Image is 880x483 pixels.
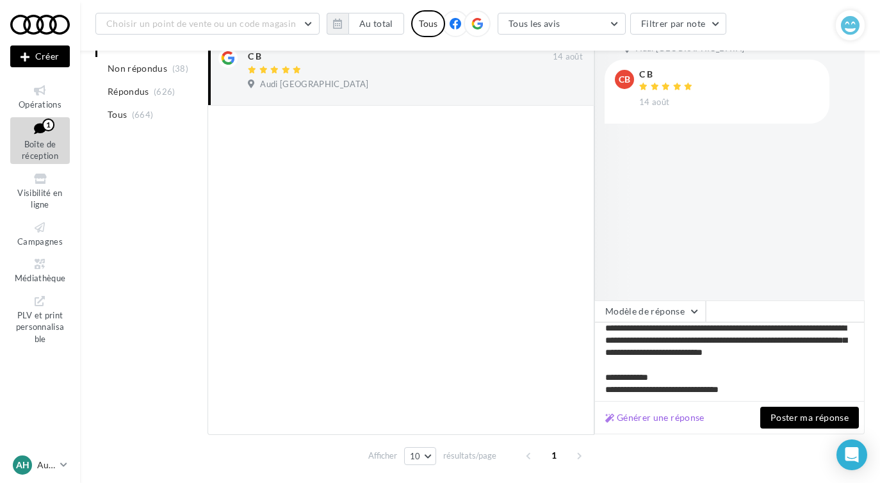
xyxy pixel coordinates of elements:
span: Afficher [368,450,397,462]
div: C B [639,70,696,79]
button: Tous les avis [498,13,626,35]
span: 1 [544,445,564,466]
span: AH [16,459,29,471]
button: Modèle de réponse [594,300,706,322]
span: Choisir un point de vente ou un code magasin [106,18,296,29]
button: Au total [348,13,404,35]
span: Boîte de réception [22,139,58,161]
div: Open Intercom Messenger [836,439,867,470]
div: Nouvelle campagne [10,45,70,67]
p: Audi HAGUENAU [37,459,55,471]
span: Audi [GEOGRAPHIC_DATA] [260,79,368,90]
button: Filtrer par note [630,13,727,35]
span: Répondus [108,85,149,98]
span: 14 août [553,51,583,63]
span: Tous les avis [509,18,560,29]
button: Choisir un point de vente ou un code magasin [95,13,320,35]
button: Générer une réponse [600,410,710,425]
button: Au total [327,13,404,35]
span: 14 août [639,97,669,108]
span: (664) [132,110,154,120]
a: AH Audi HAGUENAU [10,453,70,477]
div: 1 [42,119,54,131]
a: Visibilité en ligne [10,169,70,213]
span: Médiathèque [15,273,66,283]
a: Opérations [10,81,70,112]
span: PLV et print personnalisable [16,307,65,344]
button: 10 [404,447,437,465]
a: Boîte de réception1 [10,117,70,164]
button: Créer [10,45,70,67]
span: Visibilité en ligne [17,188,62,210]
div: C B [248,50,261,63]
span: Opérations [19,99,61,110]
span: (626) [154,86,175,97]
a: Campagnes [10,218,70,249]
a: Médiathèque [10,254,70,286]
a: PLV et print personnalisable [10,291,70,347]
div: Tous [411,10,445,37]
span: (38) [172,63,188,74]
span: Non répondus [108,62,167,75]
span: résultats/page [443,450,496,462]
span: 10 [410,451,421,461]
span: CB [619,73,630,86]
button: Poster ma réponse [760,407,859,429]
span: Tous [108,108,127,121]
span: Campagnes [17,236,63,247]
